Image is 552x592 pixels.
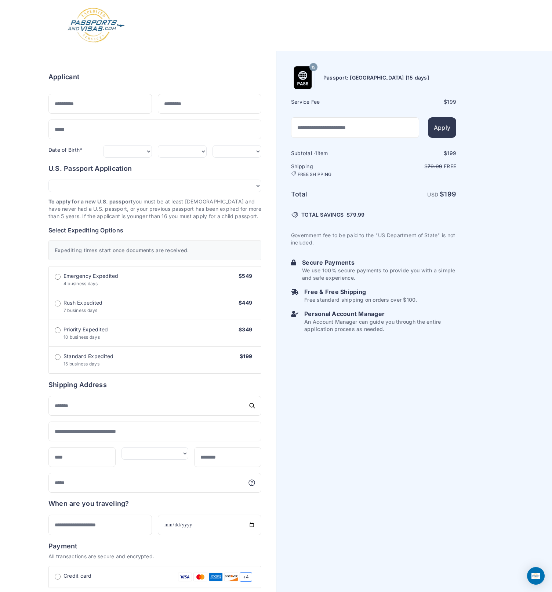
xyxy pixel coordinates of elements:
[240,572,252,582] span: +4
[240,353,252,359] span: $199
[48,240,261,260] div: Expediting times start once documents are received.
[291,150,373,157] h6: Subtotal · item
[291,66,314,89] img: Product Name
[224,572,238,582] img: Discover
[428,163,442,169] span: 79.99
[48,72,79,82] h6: Applicant
[304,318,456,333] p: An Account Manager can guide you through the entire application process as needed.
[239,273,252,279] span: $549
[63,572,92,580] span: Credit card
[48,147,82,153] label: Date of Birth*
[440,190,456,198] strong: $
[346,211,364,218] span: $
[304,309,456,318] h6: Personal Account Manager
[239,299,252,306] span: $449
[48,499,129,509] h6: When are you traveling?
[48,163,261,174] h6: U.S. Passport Application
[350,212,364,218] span: 79.99
[291,98,373,106] h6: Service Fee
[48,198,261,220] p: you must be at least [DEMOGRAPHIC_DATA] and have never had a U.S. passport, or your previous pass...
[48,380,261,390] h6: Shipping Address
[178,572,192,582] img: Visa Card
[248,479,255,486] svg: More information
[301,211,344,218] span: TOTAL SAVINGS
[447,99,456,105] span: 199
[374,98,456,106] div: $
[48,541,261,551] h6: Payment
[63,281,98,286] span: 4 business days
[63,326,108,333] span: Priority Expedited
[374,150,456,157] div: $
[63,353,113,360] span: Standard Expedited
[48,226,261,235] h6: Select Expediting Options
[302,258,456,267] h6: Secure Payments
[302,267,456,282] p: We use 100% secure payments to provide you with a simple and safe experience.
[298,172,331,177] span: FREE SHIPPING
[374,163,456,170] p: $
[193,572,207,582] img: Mastercard
[63,334,100,340] span: 10 business days
[315,150,317,156] span: 1
[63,299,102,306] span: Rush Expedited
[48,198,133,205] strong: To apply for a new U.S. passport
[63,272,119,280] span: Emergency Expedited
[323,74,429,81] h6: Passport: [GEOGRAPHIC_DATA] [15 days]
[63,361,99,367] span: 15 business days
[428,117,456,138] button: Apply
[291,163,373,177] h6: Shipping
[48,553,261,560] p: All transactions are secure and encrypted.
[63,308,98,313] span: 7 business days
[444,163,456,169] span: Free
[427,191,438,198] span: USD
[291,189,373,199] h6: Total
[304,296,417,304] p: Free standard shipping on orders over $100.
[304,287,417,296] h6: Free & Free Shipping
[209,572,223,582] img: Amex
[527,567,545,585] div: Open Intercom Messenger
[312,63,315,72] span: 15
[444,190,456,198] span: 199
[291,232,456,246] p: Government fee to be paid to the "US Department of State" is not included.
[67,7,125,44] img: Logo
[447,150,456,156] span: 199
[239,326,252,332] span: $349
